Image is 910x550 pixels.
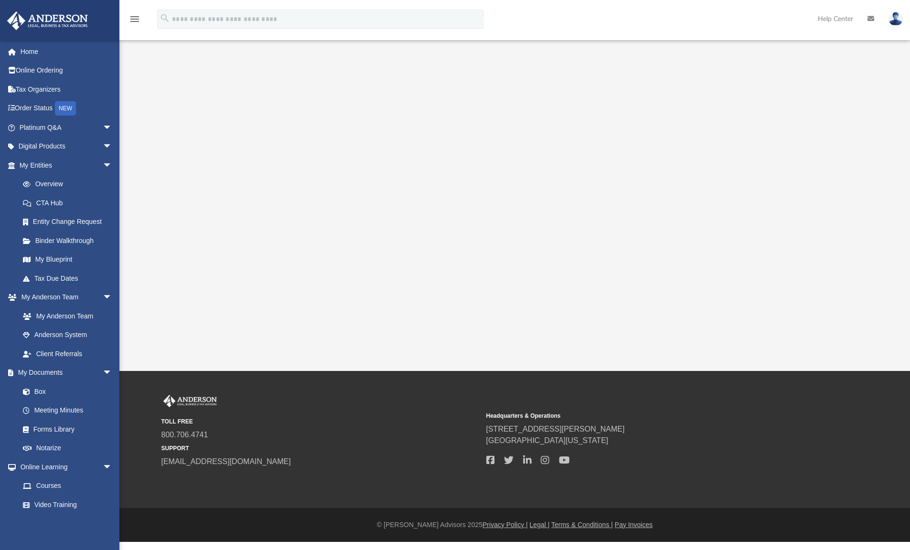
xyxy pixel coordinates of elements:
small: TOLL FREE [161,417,480,426]
a: My Documentsarrow_drop_down [7,363,122,382]
a: Online Learningarrow_drop_down [7,457,122,476]
a: [EMAIL_ADDRESS][DOMAIN_NAME] [161,457,291,465]
a: Privacy Policy | [482,521,528,529]
a: Online Ordering [7,61,127,80]
a: Notarize [13,439,122,458]
a: Box [13,382,117,401]
i: menu [129,13,140,25]
span: arrow_drop_down [103,137,122,157]
span: arrow_drop_down [103,156,122,175]
a: Overview [13,175,127,194]
div: NEW [55,101,76,116]
a: Platinum Q&Aarrow_drop_down [7,118,127,137]
a: My Anderson Team [13,307,117,326]
a: Binder Walkthrough [13,231,127,250]
a: Anderson System [13,326,122,345]
a: Pay Invoices [615,521,653,529]
img: Anderson Advisors Platinum Portal [161,395,219,407]
a: My Blueprint [13,250,122,269]
a: Tax Due Dates [13,269,127,288]
a: Legal | [530,521,550,529]
span: arrow_drop_down [103,118,122,137]
a: Order StatusNEW [7,99,127,118]
a: menu [129,18,140,25]
a: My Anderson Teamarrow_drop_down [7,288,122,307]
a: My Entitiesarrow_drop_down [7,156,127,175]
div: © [PERSON_NAME] Advisors 2025 [119,520,910,530]
span: arrow_drop_down [103,288,122,307]
a: Video Training [13,495,117,514]
i: search [160,13,170,23]
a: Client Referrals [13,344,122,363]
a: Digital Productsarrow_drop_down [7,137,127,156]
img: User Pic [889,12,903,26]
a: CTA Hub [13,193,127,212]
a: Meeting Minutes [13,401,122,420]
small: SUPPORT [161,444,480,453]
a: Resources [13,514,122,533]
a: Entity Change Request [13,212,127,232]
a: [STREET_ADDRESS][PERSON_NAME] [486,425,625,433]
a: 800.706.4741 [161,431,208,439]
a: [GEOGRAPHIC_DATA][US_STATE] [486,436,609,444]
a: Terms & Conditions | [551,521,613,529]
img: Anderson Advisors Platinum Portal [4,11,91,30]
small: Headquarters & Operations [486,412,804,420]
a: Home [7,42,127,61]
a: Tax Organizers [7,80,127,99]
span: arrow_drop_down [103,363,122,383]
span: arrow_drop_down [103,457,122,477]
a: Courses [13,476,122,496]
a: Forms Library [13,420,117,439]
